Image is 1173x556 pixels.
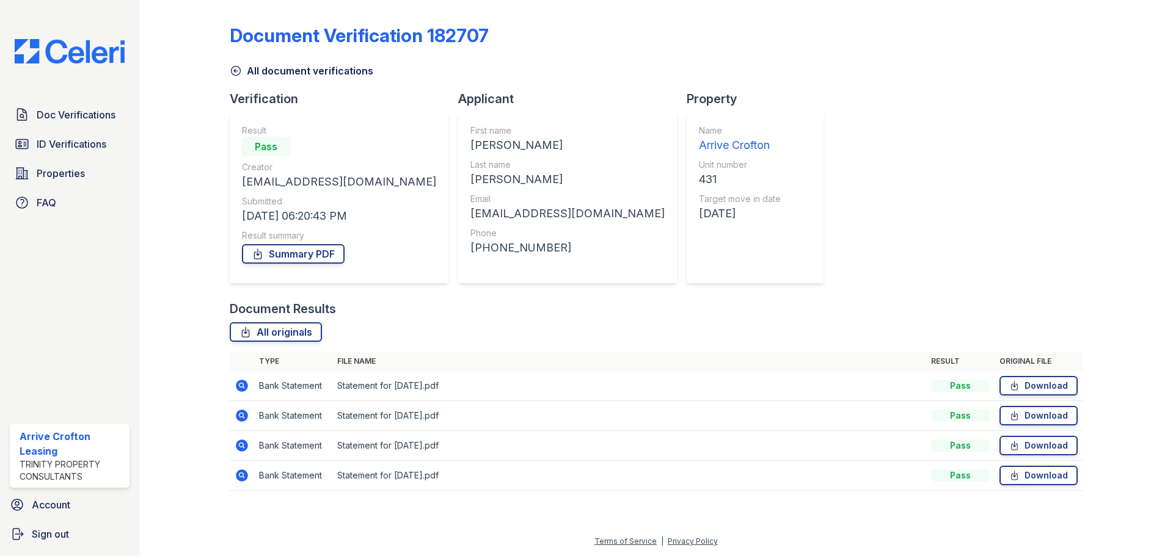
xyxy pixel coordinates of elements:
[699,205,781,222] div: [DATE]
[470,239,665,256] div: [PHONE_NUMBER]
[470,193,665,205] div: Email
[254,401,332,431] td: Bank Statement
[37,195,56,210] span: FAQ
[242,244,345,264] a: Summary PDF
[5,493,134,517] a: Account
[470,227,665,239] div: Phone
[699,159,781,171] div: Unit number
[37,137,106,151] span: ID Verifications
[931,469,990,482] div: Pass
[668,536,718,546] a: Privacy Policy
[926,352,995,371] th: Result
[242,229,436,242] div: Result summary
[594,536,657,546] a: Terms of Service
[37,166,85,181] span: Properties
[10,132,130,156] a: ID Verifications
[230,300,336,317] div: Document Results
[242,137,291,156] div: Pass
[332,461,926,491] td: Statement for [DATE].pdf
[699,125,781,154] a: Name Arrive Crofton
[20,458,125,483] div: Trinity Property Consultants
[5,39,134,63] img: CE_Logo_Blue-a8612792a0a2168367f1c8372b55b34899dd931a85d93a1a3d3e32e68fde9ad4.png
[5,522,134,546] a: Sign out
[254,461,332,491] td: Bank Statement
[687,90,833,107] div: Property
[242,195,436,208] div: Submitted
[931,380,990,392] div: Pass
[995,352,1083,371] th: Original file
[332,371,926,401] td: Statement for [DATE].pdf
[332,401,926,431] td: Statement for [DATE].pdf
[10,190,130,215] a: FAQ
[470,159,665,171] div: Last name
[32,497,70,512] span: Account
[254,352,332,371] th: Type
[458,90,687,107] div: Applicant
[230,90,458,107] div: Verification
[230,24,489,46] div: Document Verification 182707
[999,376,1078,395] a: Download
[699,193,781,205] div: Target move in date
[332,352,926,371] th: File name
[10,103,130,127] a: Doc Verifications
[242,125,436,137] div: Result
[230,63,373,78] a: All document verifications
[699,137,781,154] div: Arrive Crofton
[242,208,436,225] div: [DATE] 06:20:43 PM
[470,125,665,137] div: First name
[999,436,1078,455] a: Download
[470,171,665,188] div: [PERSON_NAME]
[32,527,69,541] span: Sign out
[999,466,1078,485] a: Download
[931,410,990,422] div: Pass
[254,371,332,401] td: Bank Statement
[470,205,665,222] div: [EMAIL_ADDRESS][DOMAIN_NAME]
[242,173,436,190] div: [EMAIL_ADDRESS][DOMAIN_NAME]
[999,406,1078,425] a: Download
[661,536,663,546] div: |
[699,171,781,188] div: 431
[254,431,332,461] td: Bank Statement
[699,125,781,137] div: Name
[470,137,665,154] div: [PERSON_NAME]
[10,161,130,186] a: Properties
[230,322,322,342] a: All originals
[20,429,125,458] div: Arrive Crofton Leasing
[242,161,436,173] div: Creator
[332,431,926,461] td: Statement for [DATE].pdf
[931,439,990,452] div: Pass
[37,107,115,122] span: Doc Verifications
